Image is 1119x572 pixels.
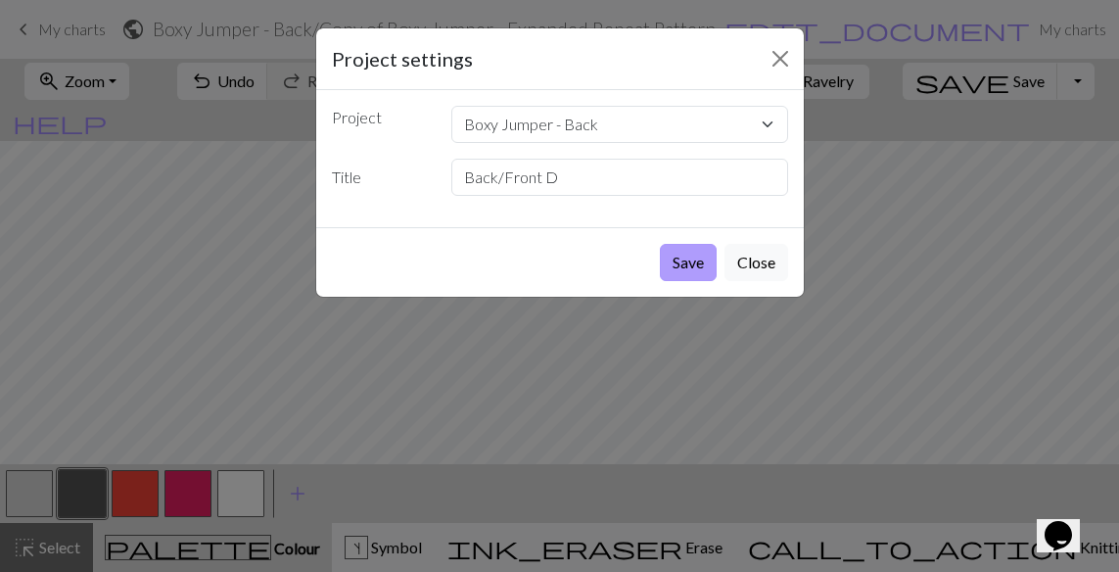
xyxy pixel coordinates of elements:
[724,244,788,281] button: Close
[765,43,796,74] button: Close
[1037,494,1099,552] iframe: chat widget
[320,159,441,196] label: Title
[332,44,473,73] h5: Project settings
[660,244,717,281] button: Save
[320,106,441,135] label: Project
